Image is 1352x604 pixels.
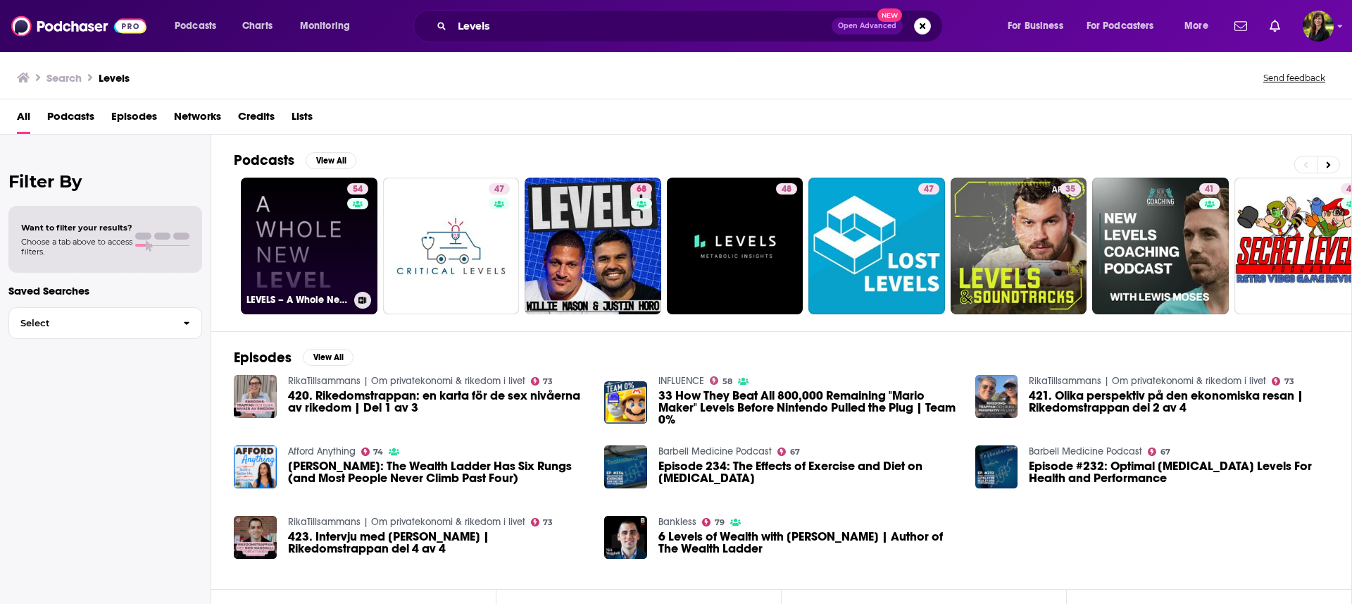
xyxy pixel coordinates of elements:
p: Saved Searches [8,284,202,297]
button: Select [8,307,202,339]
a: 33 How They Beat All 800,000 Remaining "Mario Maker" Levels Before Nintendo Pulled the Plug | Tea... [658,390,958,426]
a: 73 [1272,377,1294,386]
img: Nick Maggiulli: The Wealth Ladder Has Six Rungs (and Most People Never Climb Past Four) [234,445,277,488]
span: Choose a tab above to access filters. [21,237,132,257]
span: Episode #232: Optimal [MEDICAL_DATA] Levels For Health and Performance [1029,460,1329,484]
a: 47 [808,178,945,314]
a: 54LEVELS – A Whole New Level [241,178,377,314]
h3: Levels [99,71,130,85]
a: 41 [1092,178,1229,314]
span: 79 [715,519,725,526]
span: 54 [353,183,363,197]
span: 58 [722,378,732,385]
a: 6 Levels of Wealth with Nick Maggiulli | Author of The Wealth Ladder [604,516,647,559]
a: Barbell Medicine Podcast [1029,445,1142,457]
a: RikaTillsammans | Om privatekonomi & rikedom i livet [1029,375,1266,387]
span: 73 [543,519,553,526]
img: Episode 234: The Effects of Exercise and Diet on Testosterone [604,445,647,488]
a: Show notifications dropdown [1229,14,1253,38]
h2: Podcasts [234,152,294,169]
span: 67 [790,449,800,455]
input: Search podcasts, credits, & more... [452,15,832,37]
a: Lists [292,105,313,134]
a: 73 [531,377,553,386]
a: 423. Intervju med Nick Maggiulli | Rikedomstrappan del 4 av 4 [234,516,277,559]
a: 48 [776,183,797,195]
span: Open Advanced [838,23,896,30]
a: 47 [918,183,939,195]
button: Show profile menu [1303,11,1334,42]
span: All [17,105,30,134]
button: View All [306,152,356,169]
span: Want to filter your results? [21,223,132,233]
a: 58 [710,376,732,385]
span: 6 Levels of Wealth with [PERSON_NAME] | Author of The Wealth Ladder [658,531,958,555]
button: View All [303,349,353,366]
a: EpisodesView All [234,349,353,366]
span: Podcasts [175,16,216,36]
span: Select [9,319,172,328]
a: 47 [383,178,520,314]
a: 423. Intervju med Nick Maggiulli | Rikedomstrappan del 4 av 4 [288,531,588,555]
h2: Filter By [8,171,202,192]
a: Afford Anything [288,445,356,457]
a: RikaTillsammans | Om privatekonomi & rikedom i livet [288,375,525,387]
a: Credits [238,105,275,134]
a: 33 How They Beat All 800,000 Remaining "Mario Maker" Levels Before Nintendo Pulled the Plug | Tea... [604,381,647,424]
button: open menu [998,15,1081,37]
span: More [1184,16,1208,36]
span: 47 [924,183,934,197]
a: PodcastsView All [234,152,356,169]
a: 420. Rikedomstrappan: en karta för de sex nivåerna av rikedom | Del 1 av 3 [288,390,588,414]
span: Logged in as HowellMedia [1303,11,1334,42]
a: 421. Olika perspektiv på den ekonomiska resan | Rikedomstrappan del 2 av 4 [975,375,1018,418]
a: 421. Olika perspektiv på den ekonomiska resan | Rikedomstrappan del 2 av 4 [1029,390,1329,414]
span: 47 [494,183,504,197]
h2: Episodes [234,349,292,366]
span: Podcasts [47,105,94,134]
a: 68 [631,183,652,195]
a: Networks [174,105,221,134]
button: open menu [165,15,234,37]
span: 35 [1065,183,1075,197]
a: INFLUENCE [658,375,704,387]
a: 35 [951,178,1087,314]
a: 47 [489,183,510,195]
button: open menu [1077,15,1175,37]
button: open menu [1175,15,1226,37]
button: Send feedback [1259,72,1329,84]
span: 67 [1160,449,1170,455]
a: 67 [777,448,800,456]
div: Search podcasts, credits, & more... [427,10,956,42]
img: User Profile [1303,11,1334,42]
span: 423. Intervju med [PERSON_NAME] | Rikedomstrappan del 4 av 4 [288,531,588,555]
span: 74 [373,449,383,455]
span: [PERSON_NAME]: The Wealth Ladder Has Six Rungs (and Most People Never Climb Past Four) [288,460,588,484]
a: Nick Maggiulli: The Wealth Ladder Has Six Rungs (and Most People Never Climb Past Four) [288,460,588,484]
a: 68 [525,178,661,314]
a: 48 [667,178,803,314]
a: Episodes [111,105,157,134]
span: 41 [1205,183,1214,197]
a: Show notifications dropdown [1264,14,1286,38]
span: 73 [543,378,553,385]
img: 420. Rikedomstrappan: en karta för de sex nivåerna av rikedom | Del 1 av 3 [234,375,277,418]
a: 73 [531,518,553,526]
span: Monitoring [300,16,350,36]
button: open menu [290,15,368,37]
img: Episode #232: Optimal Testosterone Levels For Health and Performance [975,445,1018,488]
a: Episode 234: The Effects of Exercise and Diet on Testosterone [658,460,958,484]
span: Charts [242,16,273,36]
span: 73 [1284,378,1294,385]
span: Episode 234: The Effects of Exercise and Diet on [MEDICAL_DATA] [658,460,958,484]
h3: LEVELS – A Whole New Level [246,294,349,306]
a: 6 Levels of Wealth with Nick Maggiulli | Author of The Wealth Ladder [658,531,958,555]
